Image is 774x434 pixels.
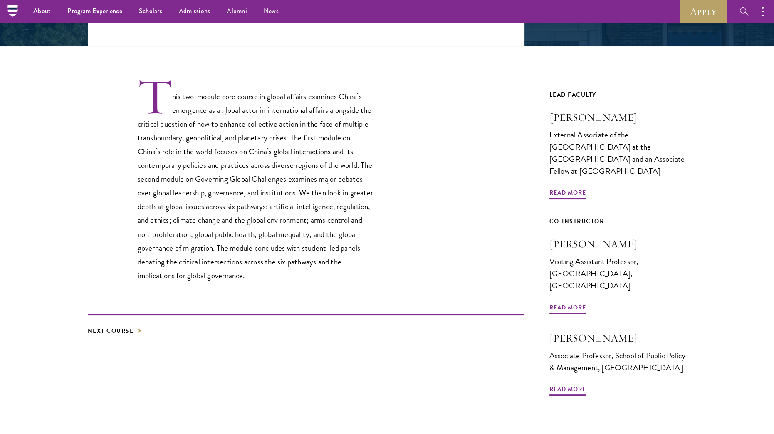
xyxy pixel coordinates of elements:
[549,90,687,100] div: Lead Faculty
[549,216,687,227] div: Co-Instructor
[549,384,586,397] span: Read More
[549,110,687,125] h3: [PERSON_NAME]
[138,77,375,282] p: This two-module core course in global affairs examines China’s emergence as a global actor in int...
[549,255,687,292] div: Visiting Assistant Professor, [GEOGRAPHIC_DATA], [GEOGRAPHIC_DATA]
[549,90,687,193] a: Lead Faculty [PERSON_NAME] External Associate of the [GEOGRAPHIC_DATA] at the [GEOGRAPHIC_DATA] a...
[549,349,687,374] div: Associate Professor, School of Public Policy & Management, [GEOGRAPHIC_DATA]
[549,331,687,345] h3: [PERSON_NAME]
[549,129,687,177] div: External Associate of the [GEOGRAPHIC_DATA] at the [GEOGRAPHIC_DATA] and an Associate Fellow at [...
[88,326,142,336] a: Next Course
[549,216,687,307] a: Co-Instructor [PERSON_NAME] Visiting Assistant Professor, [GEOGRAPHIC_DATA], [GEOGRAPHIC_DATA] Re...
[549,302,586,315] span: Read More
[549,187,586,200] span: Read More
[549,237,687,251] h3: [PERSON_NAME]
[549,331,687,389] a: [PERSON_NAME] Associate Professor, School of Public Policy & Management, [GEOGRAPHIC_DATA] Read More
